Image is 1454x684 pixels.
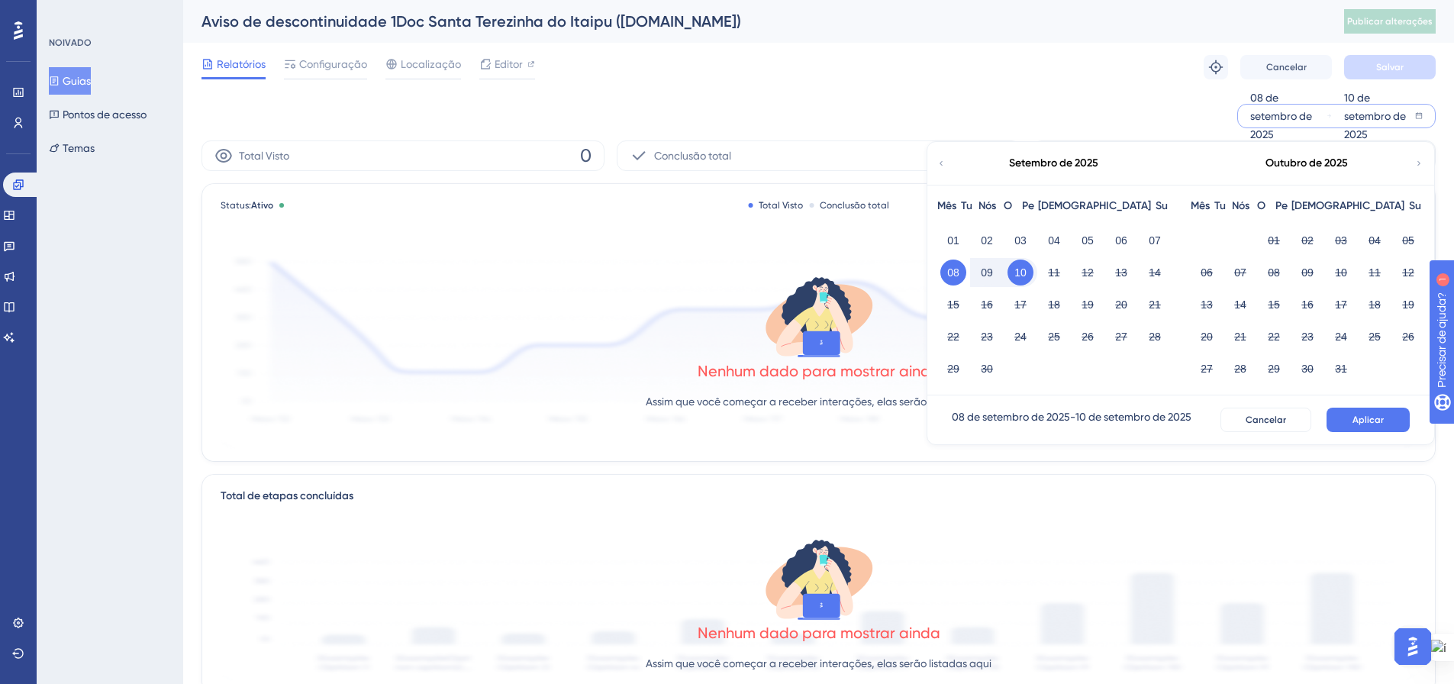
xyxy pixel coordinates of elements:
[1149,331,1161,343] font: 28
[49,101,147,128] button: Pontos de acesso
[947,331,959,343] font: 22
[1007,324,1033,350] button: 24
[1115,298,1127,311] font: 20
[1232,199,1249,212] font: Nós
[1402,331,1414,343] font: 26
[49,67,91,95] button: Guias
[1108,260,1134,286] button: 13
[1328,260,1354,286] button: 10
[1369,234,1381,247] font: 04
[49,37,92,48] font: NOIVADO
[221,489,353,502] font: Total de etapas concluídas
[1275,199,1288,212] font: Pe
[1041,292,1067,318] button: 18
[1082,298,1094,311] font: 19
[1070,411,1075,423] font: -
[1261,324,1287,350] button: 22
[1082,331,1094,343] font: 26
[1201,331,1213,343] font: 20
[940,292,966,318] button: 15
[1227,356,1253,382] button: 28
[1301,234,1314,247] font: 02
[1261,227,1287,253] button: 01
[1142,324,1168,350] button: 28
[1409,199,1421,212] font: Su
[401,58,461,70] font: Localização
[1220,408,1311,432] button: Cancelar
[947,234,959,247] font: 01
[1395,260,1421,286] button: 12
[940,324,966,350] button: 22
[1328,227,1354,253] button: 03
[1115,266,1127,279] font: 13
[646,657,991,669] font: Assim que você começar a receber interações, elas serão listadas aqui
[1041,260,1067,286] button: 11
[940,227,966,253] button: 01
[820,200,889,211] font: Conclusão total
[49,134,95,162] button: Temas
[1328,324,1354,350] button: 24
[1108,227,1134,253] button: 06
[698,624,940,642] font: Nenhum dado para mostrar ainda
[1294,292,1320,318] button: 16
[1268,234,1280,247] font: 01
[1234,266,1246,279] font: 07
[63,108,147,121] font: Pontos de acesso
[1048,266,1060,279] font: 11
[1014,331,1027,343] font: 24
[1344,9,1436,34] button: Publicar alterações
[759,200,803,211] font: Total Visto
[1266,62,1307,73] font: Cancelar
[1261,356,1287,382] button: 29
[1328,292,1354,318] button: 17
[1075,411,1191,423] font: 10 de setembro de 2025
[1261,292,1287,318] button: 15
[1075,292,1101,318] button: 19
[1402,234,1414,247] font: 05
[1362,292,1388,318] button: 18
[1194,292,1220,318] button: 13
[1142,292,1168,318] button: 21
[1335,298,1347,311] font: 17
[947,363,959,375] font: 29
[1115,234,1127,247] font: 06
[1344,92,1406,140] font: 10 de setembro de 2025
[1142,227,1168,253] button: 07
[1234,331,1246,343] font: 21
[1395,227,1421,253] button: 05
[1294,260,1320,286] button: 09
[947,266,959,279] font: 08
[142,9,147,18] font: 1
[654,150,731,162] font: Conclusão total
[1369,266,1381,279] font: 11
[1268,363,1280,375] font: 29
[974,227,1000,253] button: 02
[940,260,966,286] button: 08
[1214,199,1226,212] font: Tu
[1007,292,1033,318] button: 17
[1301,363,1314,375] font: 30
[1294,324,1320,350] button: 23
[947,298,959,311] font: 15
[299,58,367,70] font: Configuração
[1376,62,1404,73] font: Salvar
[1108,324,1134,350] button: 27
[940,356,966,382] button: 29
[1014,298,1027,311] font: 17
[1048,234,1060,247] font: 04
[937,199,956,212] font: Mês
[1265,156,1348,169] font: Outubro de 2025
[1194,324,1220,350] button: 20
[63,75,91,87] font: Guias
[217,58,266,70] font: Relatórios
[1362,324,1388,350] button: 25
[251,200,273,211] font: Ativo
[1194,260,1220,286] button: 06
[952,411,1070,423] font: 08 de setembro de 2025
[1007,260,1033,286] button: 10
[1082,234,1094,247] font: 05
[1390,624,1436,669] iframe: Iniciador do Assistente de IA do UserGuiding
[974,292,1000,318] button: 16
[1149,298,1161,311] font: 21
